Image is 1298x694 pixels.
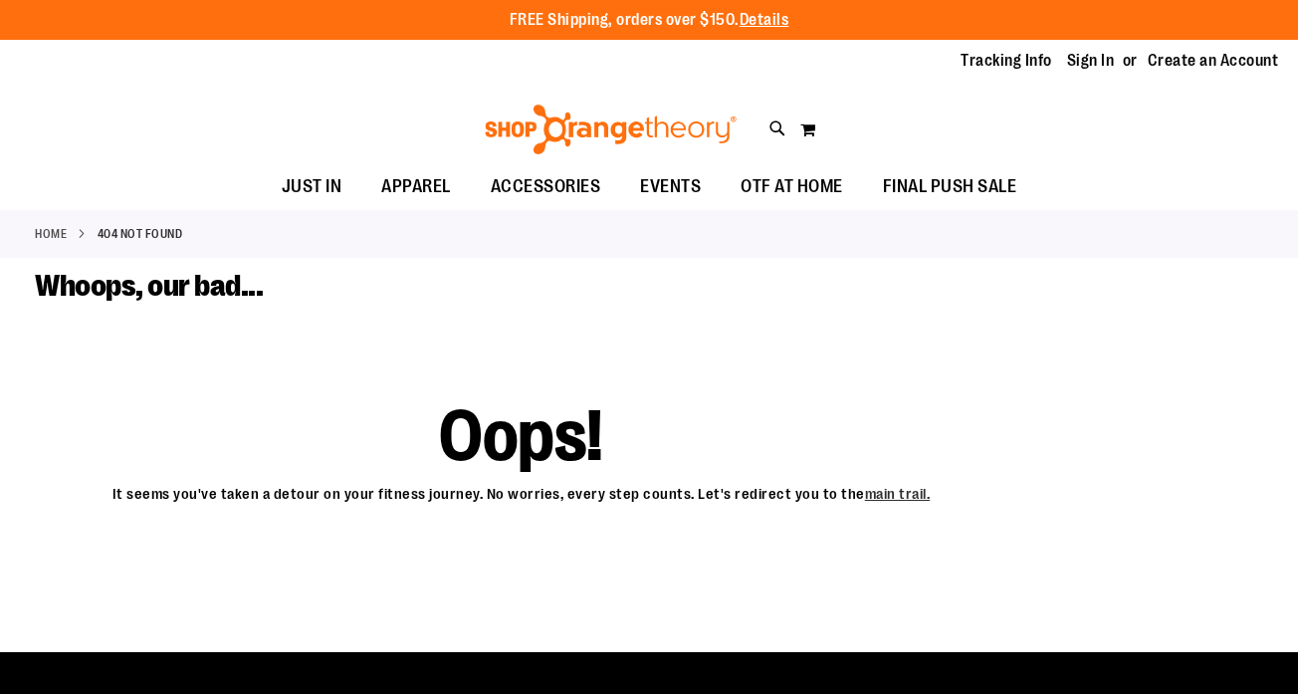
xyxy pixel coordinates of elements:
[98,225,183,243] strong: 404 Not Found
[865,486,931,503] a: main trail.
[471,164,621,210] a: ACCESSORIES
[620,164,721,210] a: EVENTS
[640,164,701,209] span: EVENTS
[439,418,603,454] span: Oops!
[740,11,789,29] a: Details
[1148,50,1279,72] a: Create an Account
[361,164,471,210] a: APPAREL
[482,105,740,154] img: Shop Orangetheory
[741,164,843,209] span: OTF AT HOME
[883,164,1017,209] span: FINAL PUSH SALE
[491,164,601,209] span: ACCESSORIES
[961,50,1052,72] a: Tracking Info
[863,164,1037,210] a: FINAL PUSH SALE
[282,164,342,209] span: JUST IN
[262,164,362,210] a: JUST IN
[35,225,67,243] a: Home
[510,9,789,32] p: FREE Shipping, orders over $150.
[35,474,1007,505] p: It seems you've taken a detour on your fitness journey. No worries, every step counts. Let's redi...
[721,164,863,210] a: OTF AT HOME
[381,164,451,209] span: APPAREL
[35,269,263,303] span: Whoops, our bad...
[1067,50,1115,72] a: Sign In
